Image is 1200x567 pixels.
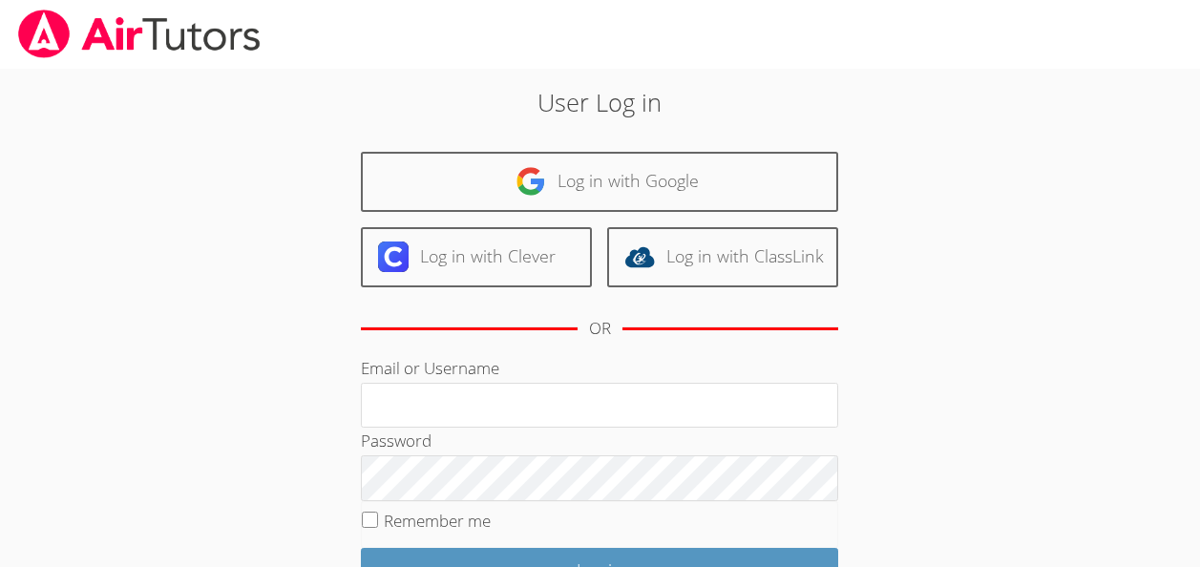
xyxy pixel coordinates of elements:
[516,166,546,197] img: google-logo-50288ca7cdecda66e5e0955fdab243c47b7ad437acaf1139b6f446037453330a.svg
[384,510,491,532] label: Remember me
[361,357,499,379] label: Email or Username
[378,241,409,272] img: clever-logo-6eab21bc6e7a338710f1a6ff85c0baf02591cd810cc4098c63d3a4b26e2feb20.svg
[361,152,838,212] a: Log in with Google
[607,227,838,287] a: Log in with ClassLink
[589,315,611,343] div: OR
[16,10,263,58] img: airtutors_banner-c4298cdbf04f3fff15de1276eac7730deb9818008684d7c2e4769d2f7ddbe033.png
[361,227,592,287] a: Log in with Clever
[624,241,655,272] img: classlink-logo-d6bb404cc1216ec64c9a2012d9dc4662098be43eaf13dc465df04b49fa7ab582.svg
[276,84,924,120] h2: User Log in
[361,430,432,451] label: Password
